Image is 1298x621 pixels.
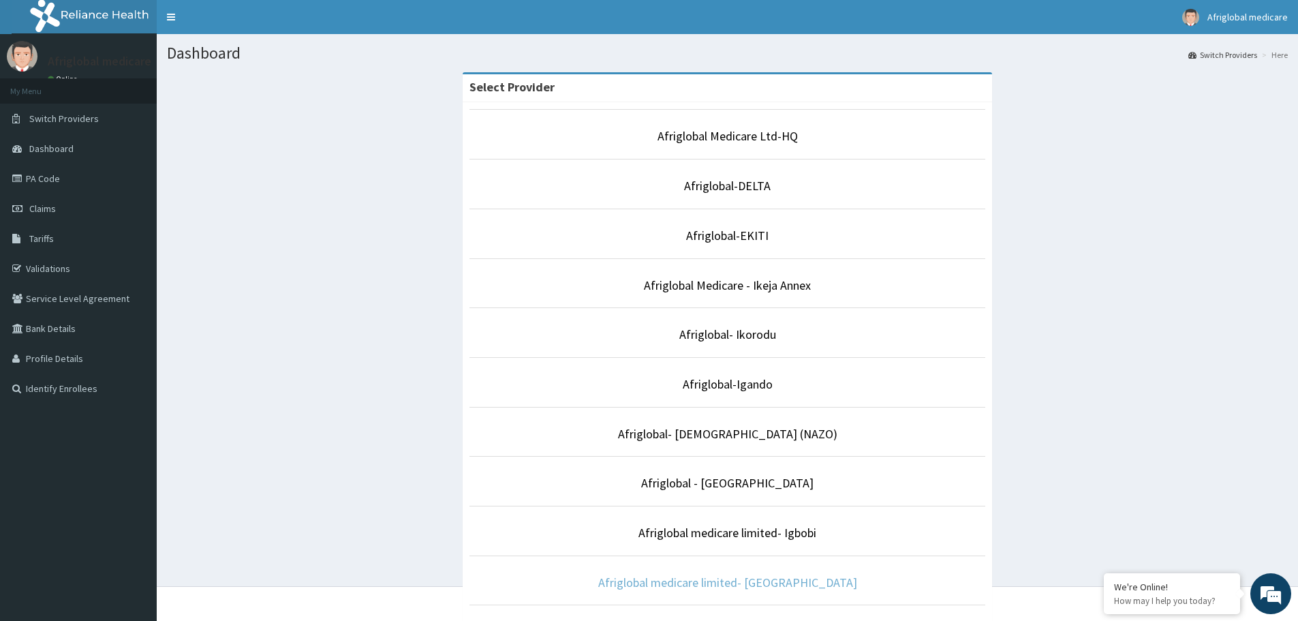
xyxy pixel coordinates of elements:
[684,178,771,194] a: Afriglobal-DELTA
[7,41,37,72] img: User Image
[1207,11,1288,23] span: Afriglobal medicare
[658,128,798,144] a: Afriglobal Medicare Ltd-HQ
[1258,49,1288,61] li: Here
[686,228,769,243] a: Afriglobal-EKITI
[29,202,56,215] span: Claims
[1114,581,1230,593] div: We're Online!
[469,79,555,95] strong: Select Provider
[29,112,99,125] span: Switch Providers
[1114,595,1230,607] p: How may I help you today?
[641,475,814,491] a: Afriglobal - [GEOGRAPHIC_DATA]
[679,327,776,342] a: Afriglobal- Ikorodu
[598,575,857,590] a: Afriglobal medicare limited- [GEOGRAPHIC_DATA]
[1188,49,1257,61] a: Switch Providers
[618,426,837,442] a: Afriglobal- [DEMOGRAPHIC_DATA] (NAZO)
[1182,9,1199,26] img: User Image
[29,232,54,245] span: Tariffs
[644,277,811,293] a: Afriglobal Medicare - Ikeja Annex
[638,525,816,541] a: Afriglobal medicare limited- Igbobi
[48,55,151,67] p: Afriglobal medicare
[29,142,74,155] span: Dashboard
[683,376,773,392] a: Afriglobal-Igando
[167,44,1288,62] h1: Dashboard
[48,74,80,84] a: Online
